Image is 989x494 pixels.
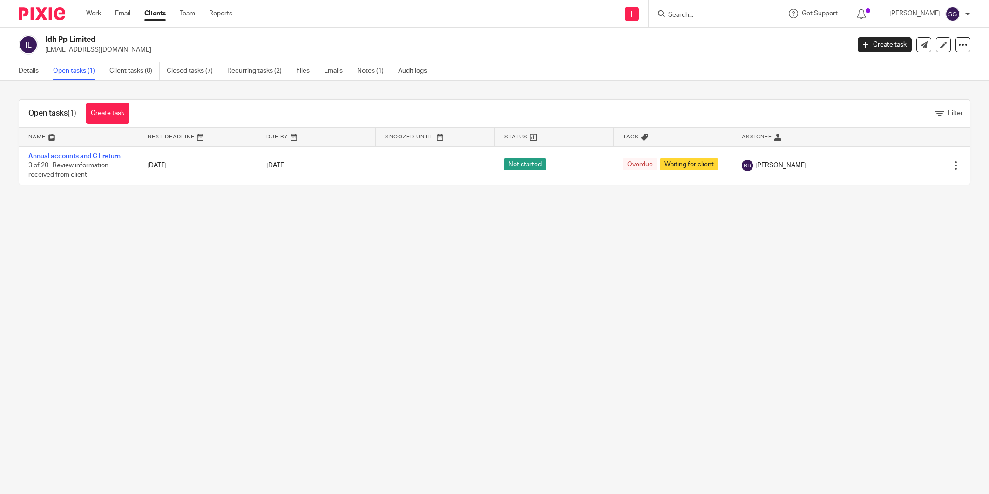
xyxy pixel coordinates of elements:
span: Snoozed Until [385,134,434,139]
a: Team [180,9,195,18]
a: Email [115,9,130,18]
a: Audit logs [398,62,434,80]
a: Open tasks (1) [53,62,102,80]
span: Status [504,134,528,139]
a: Annual accounts and CT return [28,153,121,159]
span: Get Support [802,10,838,17]
a: Create task [858,37,912,52]
img: svg%3E [19,35,38,55]
span: Waiting for client [660,158,718,170]
h1: Open tasks [28,109,76,118]
img: Pixie [19,7,65,20]
p: [EMAIL_ADDRESS][DOMAIN_NAME] [45,45,844,55]
a: Work [86,9,101,18]
img: svg%3E [742,160,753,171]
img: svg%3E [945,7,960,21]
a: Clients [144,9,166,18]
a: Closed tasks (7) [167,62,220,80]
input: Search [667,11,751,20]
p: [PERSON_NAME] [889,9,941,18]
td: [DATE] [138,146,257,185]
span: Filter [948,110,963,117]
a: Files [296,62,317,80]
a: Client tasks (0) [109,62,160,80]
a: Create task [86,103,129,124]
span: Tags [623,134,639,139]
span: Overdue [623,158,657,170]
span: 3 of 20 · Review information received from client [28,162,108,178]
a: Emails [324,62,350,80]
a: Recurring tasks (2) [227,62,289,80]
span: (1) [68,110,76,117]
a: Reports [209,9,232,18]
span: [PERSON_NAME] [755,161,806,170]
h2: Idh Pp Limited [45,35,684,45]
span: [DATE] [266,162,286,169]
a: Details [19,62,46,80]
a: Notes (1) [357,62,391,80]
span: Not started [504,158,546,170]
